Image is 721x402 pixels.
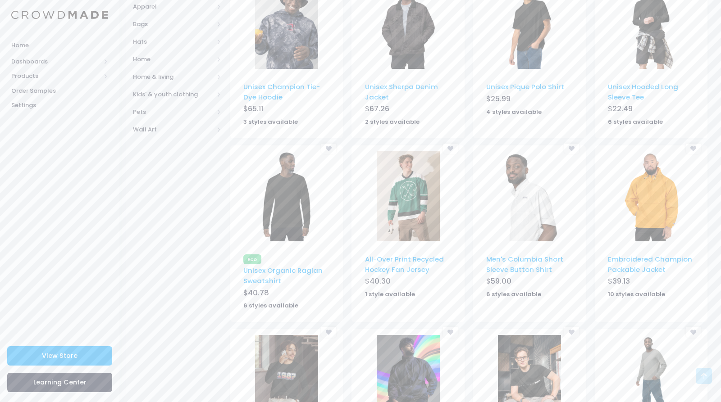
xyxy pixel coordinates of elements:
span: Apparel [133,2,214,11]
span: Wall Art [133,125,214,134]
a: Learning Center [7,373,112,392]
span: 40.78 [248,288,269,298]
strong: 6 styles available [608,117,663,126]
span: Products [11,72,100,81]
strong: 6 styles available [486,290,541,298]
div: $ [365,104,452,116]
span: Home [133,55,214,64]
a: Unisex Organic Raglan Sweatshirt [243,266,323,285]
span: Bags [133,20,214,29]
strong: 2 styles available [365,117,420,126]
span: 67.26 [370,104,389,114]
a: View Store [7,346,112,366]
strong: 3 styles available [243,117,298,126]
span: Home [11,41,108,50]
div: $ [365,276,452,289]
span: View Store [42,351,78,360]
strong: 1 style available [365,290,415,298]
img: Logo [11,11,108,19]
span: 40.30 [370,276,391,286]
div: $ [486,276,573,289]
span: Home & living [133,72,214,81]
a: Unisex Pique Polo Shirt [486,82,564,91]
div: $ [608,276,694,289]
a: Unisex Sherpa Denim Jacket [365,82,438,101]
span: Hats [133,37,214,46]
span: Learning Center [33,378,87,387]
strong: 4 styles available [486,108,542,116]
a: Men's Columbia Short Sleeve Button Shirt [486,254,563,274]
span: Dashboards [11,57,100,66]
span: Eco [243,254,261,264]
div: $ [243,288,330,300]
a: Unisex Hooded Long Sleeve Tee [608,82,678,101]
strong: 10 styles available [608,290,665,298]
span: 25.99 [491,94,511,104]
div: $ [486,94,573,106]
span: 65.11 [248,104,263,114]
a: Unisex Champion Tie-Dye Hoodie [243,82,320,101]
span: Settings [11,101,108,110]
span: Order Samples [11,86,108,95]
span: Kids' & youth clothing [133,90,214,99]
span: 39.13 [612,276,630,286]
div: $ [243,104,330,116]
span: Pets [133,108,214,117]
span: 22.49 [612,104,633,114]
a: All-Over Print Recycled Hockey Fan Jersey [365,254,444,274]
strong: 6 styles available [243,301,298,310]
div: $ [608,104,694,116]
span: 59.00 [491,276,511,286]
a: Embroidered Champion Packable Jacket [608,254,692,274]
